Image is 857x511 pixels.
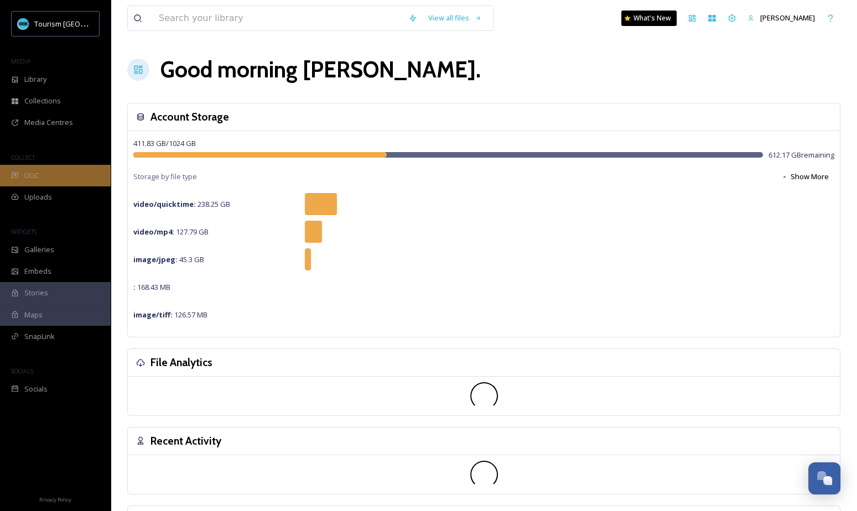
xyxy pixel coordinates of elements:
button: Show More [776,166,834,187]
button: Open Chat [808,462,840,494]
span: Library [24,74,46,85]
span: 126.57 MB [133,310,207,320]
a: Privacy Policy [39,492,71,505]
span: SnapLink [24,331,55,342]
a: View all files [423,7,487,29]
h3: File Analytics [150,354,212,371]
span: Storage by file type [133,171,197,182]
span: Socials [24,384,48,394]
span: 127.79 GB [133,227,209,237]
strong: image/tiff : [133,310,173,320]
span: Uploads [24,192,52,202]
strong: video/quicktime : [133,199,196,209]
span: Tourism [GEOGRAPHIC_DATA] [34,18,133,29]
h3: Recent Activity [150,433,221,449]
strong: image/jpeg : [133,254,178,264]
span: Galleries [24,244,54,255]
span: 612.17 GB remaining [768,150,834,160]
span: 168.43 MB [133,282,170,292]
span: Privacy Policy [39,496,71,503]
strong: : [133,282,136,292]
span: UGC [24,170,39,181]
span: WIDGETS [11,227,37,236]
h1: Good morning [PERSON_NAME] . [160,53,481,86]
input: Search your library [153,6,403,30]
a: What's New [621,11,677,26]
span: Media Centres [24,117,73,128]
span: Collections [24,96,61,106]
span: [PERSON_NAME] [760,13,815,23]
span: Embeds [24,266,51,277]
span: 45.3 GB [133,254,204,264]
h3: Account Storage [150,109,229,125]
span: Stories [24,288,48,298]
span: Maps [24,310,43,320]
a: [PERSON_NAME] [742,7,820,29]
span: 238.25 GB [133,199,230,209]
span: SOCIALS [11,367,33,375]
strong: video/mp4 : [133,227,174,237]
span: COLLECT [11,153,35,161]
img: tourism_nanaimo_logo.jpeg [18,18,29,29]
span: MEDIA [11,57,30,65]
span: 411.83 GB / 1024 GB [133,138,196,148]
